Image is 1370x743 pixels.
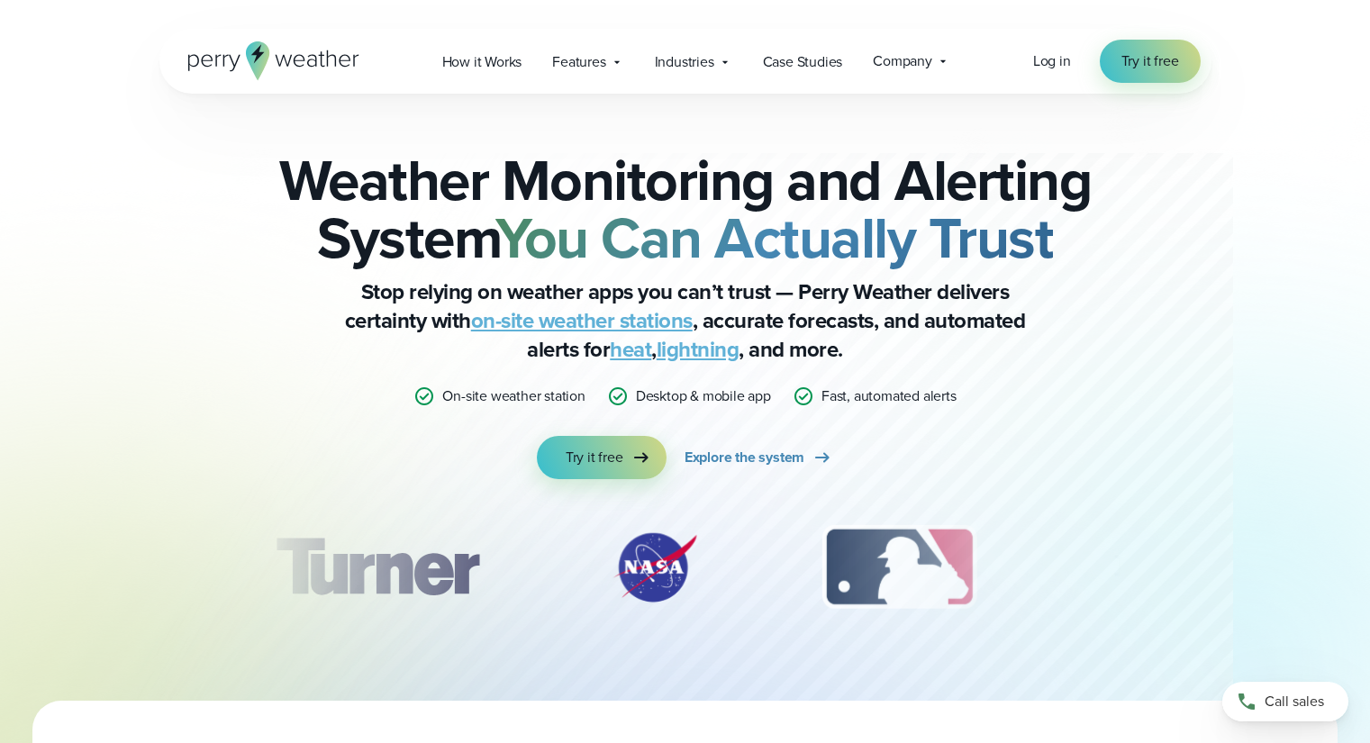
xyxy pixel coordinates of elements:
p: Fast, automated alerts [821,385,957,407]
p: Desktop & mobile app [636,385,771,407]
span: Features [552,51,605,73]
div: 1 of 12 [249,522,504,612]
span: Explore the system [685,447,804,468]
div: 3 of 12 [804,522,994,612]
span: Try it free [566,447,623,468]
a: Call sales [1222,682,1348,721]
span: Try it free [1121,50,1179,72]
span: Case Studies [763,51,843,73]
img: MLB.svg [804,522,994,612]
span: How it Works [442,51,522,73]
a: lightning [657,333,739,366]
span: Log in [1033,50,1071,71]
a: heat [610,333,651,366]
p: Stop relying on weather apps you can’t trust — Perry Weather delivers certainty with , accurate f... [325,277,1046,364]
h2: Weather Monitoring and Alerting System [250,151,1121,267]
a: How it Works [427,43,538,80]
a: Try it free [537,436,667,479]
div: slideshow [250,522,1121,621]
img: PGA.svg [1081,522,1225,612]
a: Explore the system [685,436,833,479]
strong: You Can Actually Trust [495,195,1053,280]
p: On-site weather station [442,385,585,407]
img: Turner-Construction_1.svg [249,522,504,612]
a: Try it free [1100,40,1201,83]
span: Company [873,50,932,72]
span: Industries [655,51,714,73]
a: on-site weather stations [471,304,693,337]
a: Case Studies [748,43,858,80]
img: NASA.svg [592,522,718,612]
a: Log in [1033,50,1071,72]
div: 4 of 12 [1081,522,1225,612]
div: 2 of 12 [592,522,718,612]
span: Call sales [1265,691,1324,712]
